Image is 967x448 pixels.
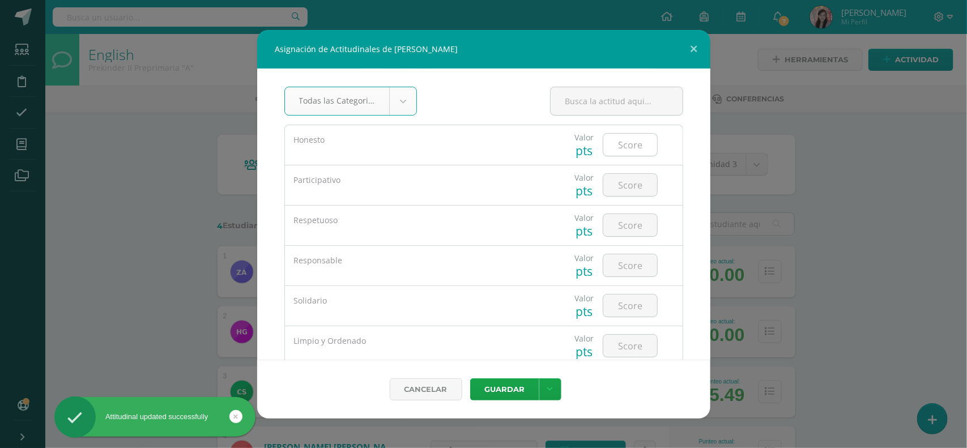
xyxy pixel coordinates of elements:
div: Solidario [294,295,541,306]
a: Todas las Categorias [285,87,417,115]
div: Asignación de Actitudinales de [PERSON_NAME] [257,30,710,69]
div: Valor [574,333,594,344]
div: Valor [574,253,594,263]
div: Honesto [294,134,541,146]
div: Valor [574,172,594,183]
div: pts [574,143,594,159]
a: Cancelar [390,378,462,400]
input: Score [603,335,657,357]
div: Attitudinal updated successfully [54,412,255,422]
button: Guardar [470,378,539,400]
div: Valor [574,212,594,223]
input: Score [603,295,657,317]
div: Respetuoso [294,215,541,226]
div: pts [574,183,594,199]
input: Score [603,214,657,236]
div: Limpio y Ordenado [294,335,541,347]
div: Participativo [294,174,541,186]
input: Busca la actitud aqui... [551,87,683,115]
div: pts [574,223,594,239]
input: Score [603,174,657,196]
div: pts [574,263,594,279]
input: Score [603,134,657,156]
div: Valor [574,293,594,304]
div: Responsable [294,255,541,266]
div: Valor [574,132,594,143]
button: Close (Esc) [678,30,710,69]
div: pts [574,304,594,319]
div: pts [574,344,594,360]
input: Score [603,254,657,276]
span: Todas las Categorias [299,87,376,114]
